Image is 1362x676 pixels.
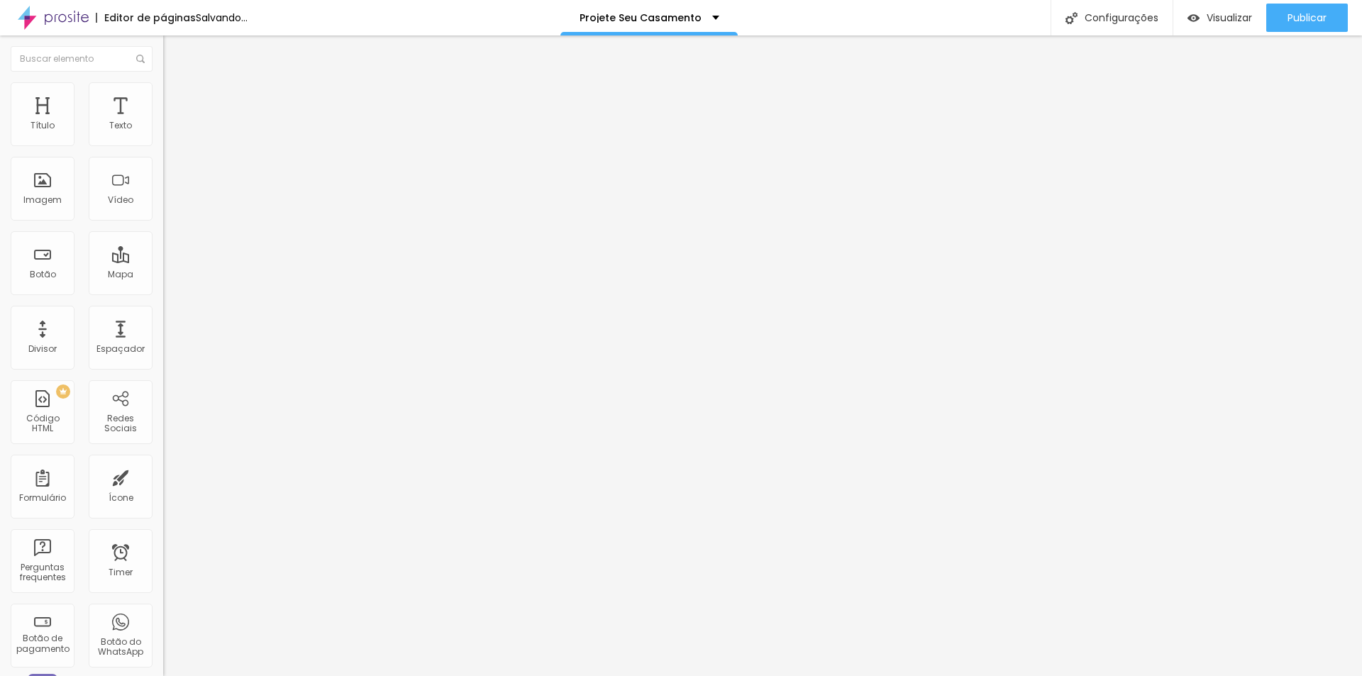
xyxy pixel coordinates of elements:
[96,13,196,23] div: Editor de páginas
[108,270,133,279] div: Mapa
[92,637,148,658] div: Botão do WhatsApp
[109,567,133,577] div: Timer
[14,633,70,654] div: Botão de pagamento
[19,493,66,503] div: Formulário
[14,563,70,583] div: Perguntas frequentes
[109,493,133,503] div: Ícone
[1207,12,1252,23] span: Visualizar
[23,195,62,205] div: Imagem
[1065,12,1078,24] img: Icone
[28,344,57,354] div: Divisor
[580,13,702,23] p: Projete Seu Casamento
[1187,12,1200,24] img: view-1.svg
[1173,4,1266,32] button: Visualizar
[163,35,1362,676] iframe: Editor
[1288,12,1327,23] span: Publicar
[96,344,145,354] div: Espaçador
[1266,4,1348,32] button: Publicar
[11,46,153,72] input: Buscar elemento
[31,121,55,131] div: Título
[109,121,132,131] div: Texto
[92,414,148,434] div: Redes Sociais
[30,270,56,279] div: Botão
[14,414,70,434] div: Código HTML
[196,13,248,23] div: Salvando...
[136,55,145,63] img: Icone
[108,195,133,205] div: Vídeo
